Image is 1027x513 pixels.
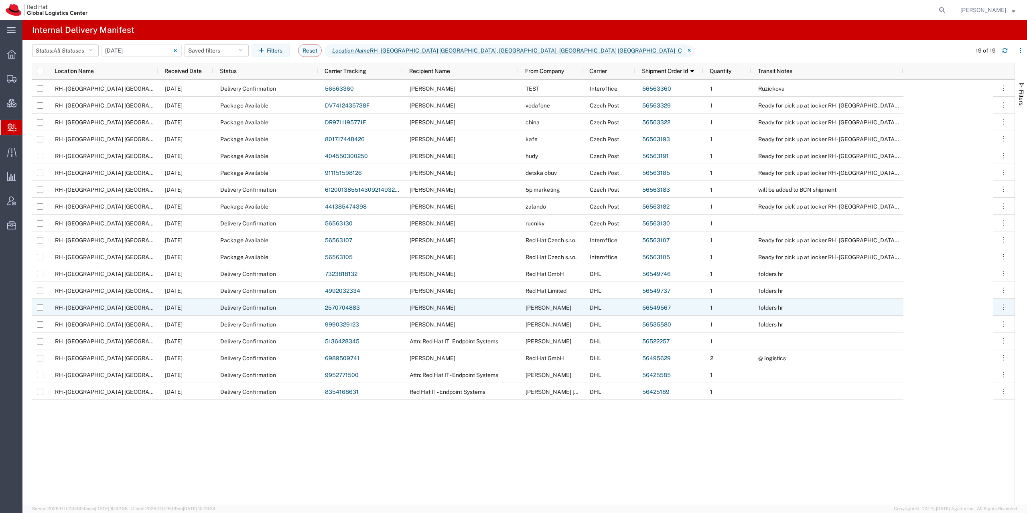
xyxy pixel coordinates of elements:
span: RH - Brno - Tech Park Brno - B [55,288,188,294]
span: 1 [710,271,712,277]
span: folders hr [758,304,783,311]
a: 56563130 [325,220,353,227]
span: Filters [1018,90,1025,105]
button: Filters [252,44,290,57]
a: 56563360 [325,85,354,92]
span: RH - Brno - Tech Park Brno - B [55,338,188,345]
span: Erika Valis [410,187,455,193]
span: 08/21/2025 [165,237,183,243]
span: Ready for pick up at locker RH - Brno TPB-C-16 [758,119,921,126]
span: Red Hat GmbH [526,271,564,277]
a: 56563329 [642,102,671,109]
span: Delivery Confirmation [220,389,276,395]
span: Attn: Red Hat IT - Endpoint Systems [410,372,498,378]
a: 56549737 [642,288,670,294]
span: Red Hat Limited [526,288,566,294]
span: Ruzickova [758,85,785,92]
span: Interoffice [590,254,617,260]
span: Karolina Wozniak [410,271,455,277]
span: Ready for pick up at locker RH - Brno TPB-C-01 [758,203,922,210]
span: Delivery Confirmation [220,321,276,328]
span: 08/21/2025 [165,271,183,277]
span: Copyright © [DATE]-[DATE] Agistix Inc., All Rights Reserved [894,505,1017,512]
a: 5136428345 [325,338,359,345]
span: Czech Post [590,170,619,176]
span: Red Hat GmbH [526,355,564,361]
span: RH - Brno - Tech Park Brno - C [55,85,189,92]
span: RH - Brno - Tech Park Brno - B [55,321,188,328]
span: RH - Brno - Tech Park Brno - B [55,372,188,378]
a: 8354168631 [325,389,359,395]
span: will be added to BCN shipment [758,187,836,193]
span: Czech Post [590,187,619,193]
span: 1 [710,136,712,142]
span: Delivery Confirmation [220,304,276,311]
span: 08/21/2025 [165,220,183,227]
a: 56563107 [642,237,670,243]
span: Location Name [55,68,94,74]
span: RH - Brno - Tech Park Brno - B [55,304,188,311]
span: RH - Brno - Tech Park Brno - C [55,355,189,361]
span: Package Available [220,203,268,210]
a: 9990329123 [325,321,359,328]
span: Czech Post [590,203,619,210]
span: 1 [710,170,712,176]
span: Radek Vokal [410,237,455,243]
a: 56425585 [642,372,671,378]
a: 4992032334 [325,288,360,294]
span: RH - Brno - Tech Park Brno - B [55,237,188,243]
span: Martin Jovchevski [410,102,455,109]
a: 801717448426 [325,136,365,142]
a: 441385474398 [325,203,367,210]
span: 08/21/2025 [165,119,183,126]
a: 7323818132 [325,271,357,277]
span: RH - Brno - Tech Park Brno - C [55,119,189,126]
span: Transit Notes [758,68,792,74]
span: Petr Cihlar [410,119,455,126]
span: china [526,119,540,126]
span: Dana Janakova [410,288,455,294]
span: Ready for pick up at locker RH - Brno TPB-C-06 [758,153,923,159]
span: Ricardo Martin Camarero [526,389,618,395]
span: Czech Post [590,153,619,159]
a: 56549567 [642,304,671,311]
span: Red Hat Czech s.r.o. [526,254,576,260]
span: 1 [710,288,712,294]
span: Quantity [710,68,731,74]
span: RH - Brno - Tech Park Brno - C [55,187,189,193]
span: 1 [710,254,712,260]
span: 08/21/2025 [165,389,183,395]
span: 1 [710,304,712,311]
span: DHL [590,372,601,378]
span: 08/21/2025 [165,321,183,328]
span: Package Available [220,136,268,142]
span: DHL [590,304,601,311]
button: Status:All Statuses [32,44,99,57]
a: 404550300250 [325,153,368,159]
a: 56563105 [642,254,670,260]
span: Delivery Confirmation [220,288,276,294]
a: 56563360 [642,85,671,92]
span: Ready for pick up at locker RH - Brno TPB-C-14 [758,254,921,260]
span: Carrier [589,68,607,74]
span: TEST [526,85,539,92]
span: [DATE] 10:32:38 [95,506,128,511]
a: 56549746 [642,271,671,277]
span: Shipment Order Id [642,68,688,74]
span: All Statuses [53,47,84,54]
span: [DATE] 10:23:34 [183,506,215,511]
span: Package Available [220,254,268,260]
span: 1 [710,203,712,210]
a: 56495629 [642,355,671,361]
span: 08/21/2025 [165,254,183,260]
span: Delivery Confirmation [220,338,276,345]
span: 2 [710,355,713,361]
span: Atilano López Vélez [526,372,571,378]
span: zalando [526,203,546,210]
span: Interoffice [590,237,617,243]
a: 56563193 [642,136,670,142]
span: 08/21/2025 [165,136,183,142]
span: Package Available [220,119,268,126]
span: Red Hat Czech s.r.o. [526,237,576,243]
span: DHL [590,288,601,294]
